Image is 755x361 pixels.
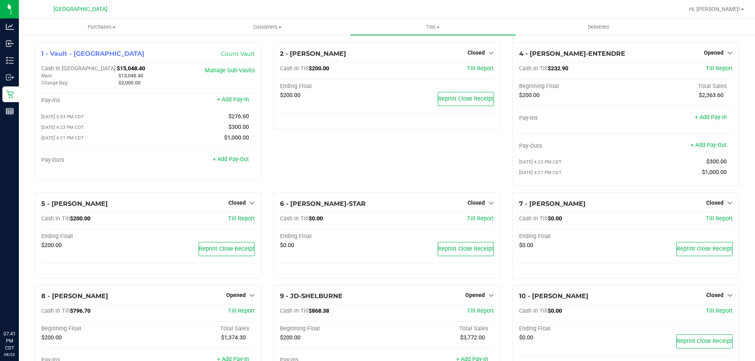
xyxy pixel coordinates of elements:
[519,143,626,150] div: Pay-Outs
[280,242,294,249] span: $0.00
[4,330,15,352] p: 07:41 PM CDT
[118,73,143,79] span: $13,048.40
[41,65,117,72] span: Cash In [GEOGRAPHIC_DATA]:
[467,308,494,314] a: Till Report
[41,50,144,57] span: 1 - Vault - [GEOGRAPHIC_DATA]
[519,92,540,99] span: $200.00
[19,24,184,31] span: Purchases
[699,92,724,99] span: $2,363.60
[41,73,53,79] span: Main:
[228,113,249,120] span: $276.60
[41,233,148,240] div: Ending Float
[467,65,494,72] a: Till Report
[387,325,494,332] div: Total Sales
[626,83,733,90] div: Total Sales
[199,246,254,252] span: Reprint Close Receipt
[309,65,329,72] span: $200.00
[280,325,387,332] div: Beginning Float
[280,233,387,240] div: Ending Float
[41,97,148,104] div: Pay-Ins
[691,142,727,148] a: + Add Pay-Out
[41,125,84,130] span: [DATE] 4:23 PM CDT
[519,200,586,207] span: 7 - [PERSON_NAME]
[706,65,733,72] a: Till Report
[41,325,148,332] div: Beginning Float
[706,292,724,298] span: Closed
[519,233,626,240] div: Ending Float
[280,308,309,314] span: Cash In Till
[185,24,350,31] span: Customers
[228,215,255,222] a: Till Report
[6,57,14,64] inline-svg: Inventory
[224,134,249,141] span: $1,000.00
[41,334,62,341] span: $200.00
[19,19,184,35] a: Purchases
[148,325,255,332] div: Total Sales
[468,200,485,206] span: Closed
[118,80,140,86] span: $2,000.00
[706,158,727,165] span: $300.00
[350,19,516,35] a: Tills
[70,308,90,314] span: $796.70
[6,73,14,81] inline-svg: Outbound
[465,292,485,298] span: Opened
[41,157,148,164] div: Pay-Outs
[199,242,255,256] button: Reprint Close Receipt
[41,200,108,207] span: 5 - [PERSON_NAME]
[228,124,249,130] span: $300.00
[519,159,562,165] span: [DATE] 4:23 PM CDT
[41,215,70,222] span: Cash In Till
[516,19,681,35] a: Deliveries
[226,292,246,298] span: Opened
[519,242,533,249] span: $0.00
[228,200,246,206] span: Closed
[548,308,562,314] span: $0.00
[217,96,249,103] a: + Add Pay-In
[706,200,724,206] span: Closed
[519,50,625,57] span: 4 - [PERSON_NAME]-ENTENDRE
[221,334,246,341] span: $1,374.30
[519,83,626,90] div: Beginning Float
[350,24,515,31] span: Tills
[706,215,733,222] span: Till Report
[184,19,350,35] a: Customers
[519,334,533,341] span: $0.00
[438,242,494,256] button: Reprint Close Receipt
[309,308,329,314] span: $868.38
[519,308,548,314] span: Cash In Till
[677,246,732,252] span: Reprint Close Receipt
[577,24,620,31] span: Deliveries
[8,298,31,322] iframe: Resource center
[548,215,562,222] span: $0.00
[467,215,494,222] a: Till Report
[70,215,90,222] span: $200.00
[280,200,366,207] span: 6 - [PERSON_NAME]-STAR
[706,308,733,314] span: Till Report
[4,352,15,357] p: 08/23
[704,49,724,56] span: Opened
[676,242,733,256] button: Reprint Close Receipt
[677,338,732,345] span: Reprint Close Receipt
[519,292,588,300] span: 10 - [PERSON_NAME]
[468,49,485,56] span: Closed
[280,92,300,99] span: $200.00
[519,115,626,122] div: Pay-Ins
[41,114,84,119] span: [DATE] 5:53 PM CDT
[280,50,346,57] span: 2 - [PERSON_NAME]
[438,92,494,106] button: Reprint Close Receipt
[6,40,14,48] inline-svg: Inbound
[6,107,14,115] inline-svg: Reports
[117,65,145,72] span: $15,048.40
[438,246,494,252] span: Reprint Close Receipt
[689,6,740,12] span: Hi, [PERSON_NAME]!
[280,292,343,300] span: 9 - JD-SHELBURNE
[6,23,14,31] inline-svg: Analytics
[228,308,255,314] span: Till Report
[41,242,62,249] span: $200.00
[519,170,562,175] span: [DATE] 4:21 PM CDT
[695,114,727,121] a: + Add Pay-In
[205,67,255,74] a: Manage Sub-Vaults
[309,215,323,222] span: $0.00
